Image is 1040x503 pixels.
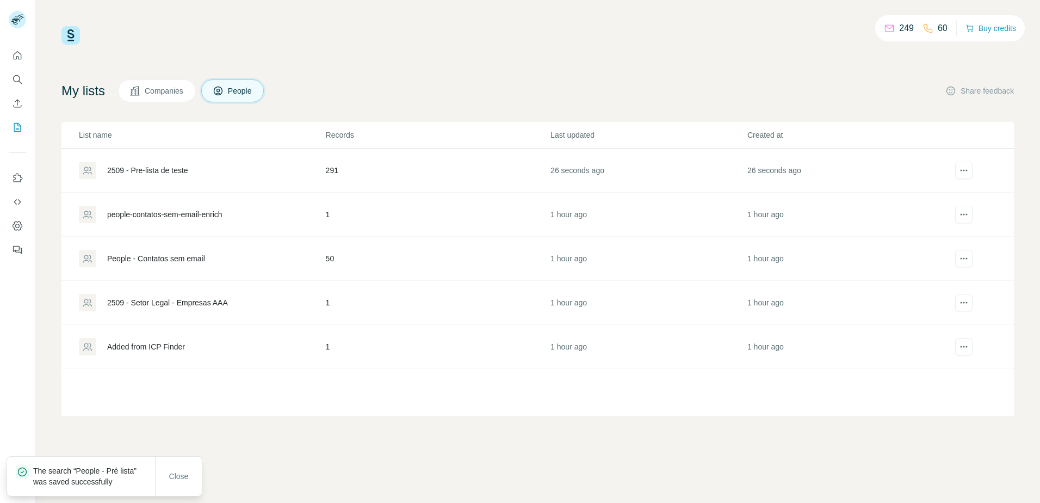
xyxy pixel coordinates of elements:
td: 291 [325,149,550,193]
div: people-contatos-sem-email-enrich [107,209,222,220]
td: 1 hour ago [550,237,747,281]
span: People [228,85,253,96]
div: 2509 - Pre-lista de teste [107,165,188,176]
td: 1 [325,325,550,369]
button: My lists [9,118,26,137]
p: 249 [899,22,914,35]
button: Use Surfe on LinkedIn [9,168,26,188]
button: Enrich CSV [9,94,26,113]
button: Share feedback [945,85,1014,96]
td: 1 hour ago [550,325,747,369]
button: Feedback [9,240,26,260]
td: 26 seconds ago [550,149,747,193]
p: The search “People - Pré lista” was saved successfully [33,465,155,487]
td: 50 [325,237,550,281]
button: Search [9,70,26,89]
button: Buy credits [965,21,1016,36]
td: 1 [325,281,550,325]
td: 1 hour ago [747,237,944,281]
h4: My lists [61,82,105,100]
p: Records [326,130,550,140]
button: actions [955,250,973,267]
button: Use Surfe API [9,192,26,212]
p: List name [79,130,325,140]
img: Surfe Logo [61,26,80,45]
button: Quick start [9,46,26,65]
td: 1 hour ago [747,325,944,369]
button: actions [955,162,973,179]
p: Created at [747,130,943,140]
div: People - Contatos sem email [107,253,205,264]
div: 2509 - Setor Legal - Empresas AAA [107,297,228,308]
button: actions [955,206,973,223]
td: 26 seconds ago [747,149,944,193]
p: 60 [938,22,948,35]
td: 1 hour ago [550,193,747,237]
button: Dashboard [9,216,26,236]
span: Companies [145,85,184,96]
button: actions [955,294,973,311]
td: 1 hour ago [747,193,944,237]
div: Added from ICP Finder [107,341,185,352]
td: 1 [325,193,550,237]
td: 1 hour ago [550,281,747,325]
button: actions [955,338,973,355]
span: Close [169,471,189,482]
button: Close [162,467,196,486]
td: 1 hour ago [747,281,944,325]
p: Last updated [550,130,746,140]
